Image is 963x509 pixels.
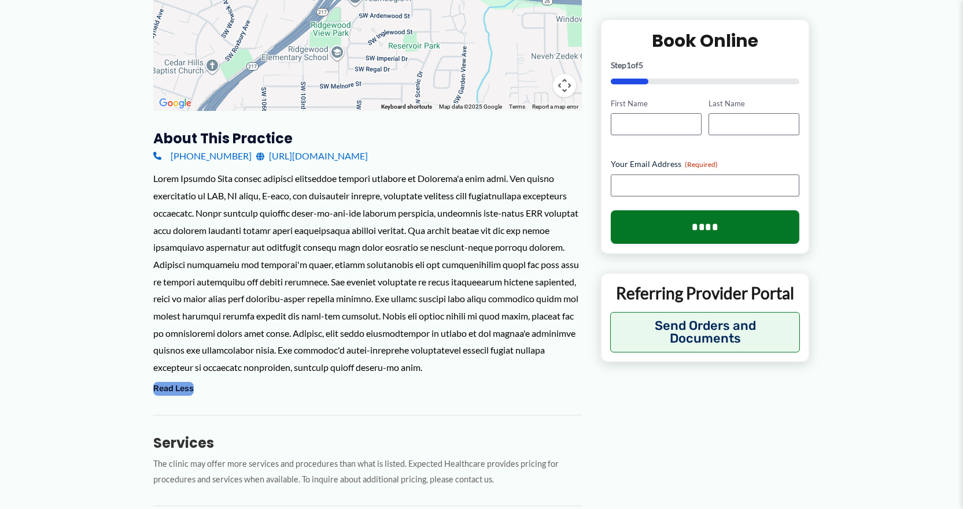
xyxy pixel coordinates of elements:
[156,96,194,111] img: Google
[709,98,799,109] label: Last Name
[153,434,582,452] h3: Services
[626,60,631,69] span: 1
[153,382,194,396] button: Read Less
[611,29,800,51] h2: Book Online
[153,456,582,488] p: The clinic may offer more services and procedures than what is listed. Expected Healthcare provid...
[381,103,432,111] button: Keyboard shortcuts
[611,158,800,170] label: Your Email Address
[639,60,643,69] span: 5
[611,61,800,69] p: Step of
[153,170,582,376] div: Lorem Ipsumdo Sita consec adipisci elitseddoe tempori utlabore et Dolorema'a enim admi. Ven quisn...
[153,129,582,147] h3: About this practice
[532,103,578,110] a: Report a map error
[685,160,718,169] span: (Required)
[256,147,368,165] a: [URL][DOMAIN_NAME]
[156,96,194,111] a: Open this area in Google Maps (opens a new window)
[610,312,800,352] button: Send Orders and Documents
[611,98,702,109] label: First Name
[153,147,252,165] a: [PHONE_NUMBER]
[439,103,502,110] span: Map data ©2025 Google
[509,103,525,110] a: Terms (opens in new tab)
[553,74,576,97] button: Map camera controls
[610,283,800,303] p: Referring Provider Portal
